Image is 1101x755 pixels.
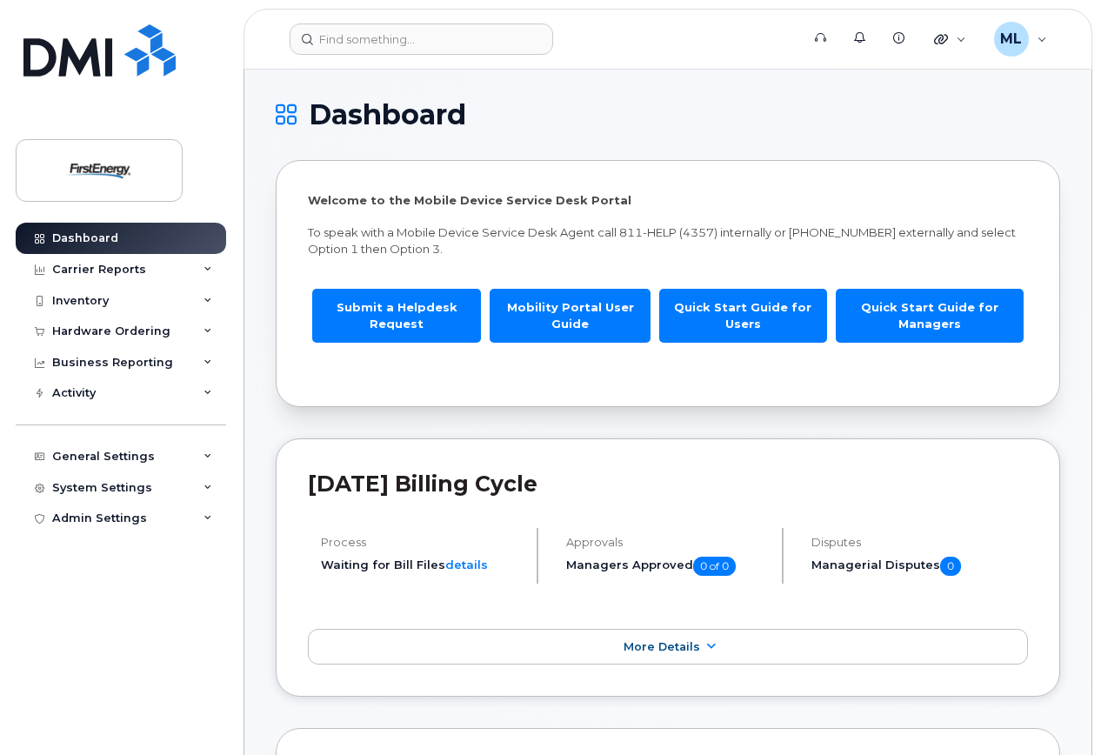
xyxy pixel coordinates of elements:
a: Mobility Portal User Guide [490,289,651,342]
a: Quick Start Guide for Users [659,289,827,342]
a: details [445,558,488,571]
iframe: Messenger Launcher [1025,679,1088,742]
p: Welcome to the Mobile Device Service Desk Portal [308,192,1028,209]
h4: Process [321,536,522,549]
p: To speak with a Mobile Device Service Desk Agent call 811-HELP (4357) internally or [PHONE_NUMBER... [308,224,1028,257]
span: 0 of 0 [693,557,736,576]
h4: Disputes [811,536,1028,549]
h4: Approvals [566,536,767,549]
h5: Managers Approved [566,557,767,576]
h2: [DATE] Billing Cycle [308,471,1028,497]
span: Dashboard [309,102,466,128]
a: Quick Start Guide for Managers [836,289,1024,342]
a: Submit a Helpdesk Request [312,289,481,342]
span: More Details [624,640,700,653]
li: Waiting for Bill Files [321,557,522,573]
h5: Managerial Disputes [811,557,1028,576]
span: 0 [940,557,961,576]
